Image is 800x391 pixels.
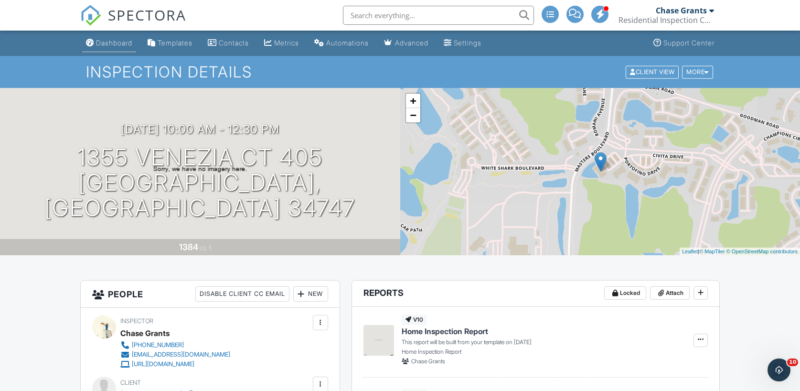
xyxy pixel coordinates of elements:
div: Support Center [663,39,715,47]
div: Metrics [274,39,299,47]
div: Contacts [219,39,249,47]
input: Search everything... [343,6,534,25]
img: The Best Home Inspection Software - Spectora [80,5,101,26]
div: [PHONE_NUMBER] [132,341,184,349]
a: Advanced [380,34,432,52]
iframe: Intercom live chat [768,358,790,381]
span: Inspector [120,317,153,325]
a: © OpenStreetMap contributors [726,249,798,254]
span: 10 [787,358,798,366]
a: [URL][DOMAIN_NAME] [120,359,230,369]
div: Dashboard [96,39,132,47]
a: [PHONE_NUMBER] [120,340,230,350]
a: Zoom in [406,94,420,108]
div: Templates [158,39,192,47]
div: More [682,65,713,78]
a: Leaflet [682,249,698,254]
div: New [293,286,328,302]
h3: [DATE] 10:00 am - 12:30 pm [121,123,279,136]
a: Support Center [650,34,718,52]
a: SPECTORA [80,13,186,33]
h1: 1355 Venezia Ct 405 [GEOGRAPHIC_DATA], [GEOGRAPHIC_DATA] 34747 [15,145,385,220]
div: Chase Grants [120,326,170,340]
div: Disable Client CC Email [195,286,289,302]
div: [EMAIL_ADDRESS][DOMAIN_NAME] [132,351,230,358]
a: © MapTiler [699,249,725,254]
div: Automations [326,39,369,47]
a: Templates [144,34,196,52]
div: Advanced [395,39,428,47]
a: [EMAIL_ADDRESS][DOMAIN_NAME] [120,350,230,359]
a: Automations (Advanced) [310,34,373,52]
span: SPECTORA [108,5,186,25]
div: [URL][DOMAIN_NAME] [132,360,194,368]
div: Client View [626,65,679,78]
div: Residential Inspection Consultants [619,15,714,25]
h3: People [81,281,340,308]
span: Client [120,379,141,386]
div: Settings [454,39,481,47]
a: Zoom out [406,108,420,122]
a: Metrics [260,34,303,52]
h1: Inspection Details [86,64,714,80]
div: | [680,248,800,256]
a: Settings [440,34,485,52]
span: sq. ft. [200,244,213,251]
div: Chase Grants [656,6,707,15]
a: Client View [625,68,681,75]
a: Dashboard [82,34,136,52]
div: 1384 [179,242,198,252]
a: Contacts [204,34,253,52]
